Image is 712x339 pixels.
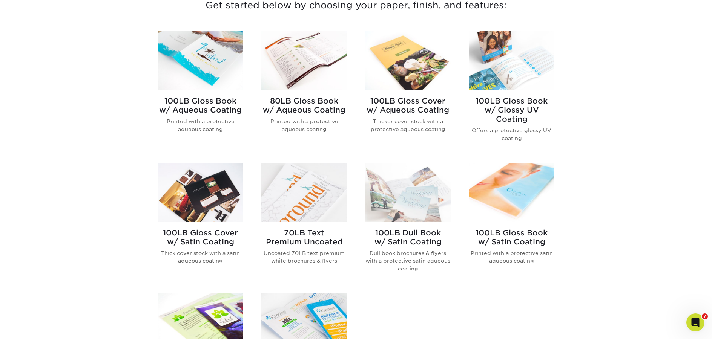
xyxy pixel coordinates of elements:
a: 80LB Gloss Book<br/>w/ Aqueous Coating Brochures & Flyers 80LB Gloss Bookw/ Aqueous Coating Print... [261,31,347,154]
a: 100LB Gloss Book<br/>w/ Aqueous Coating Brochures & Flyers 100LB Gloss Bookw/ Aqueous Coating Pri... [158,31,243,154]
p: Dull book brochures & flyers with a protective satin aqueous coating [365,249,451,272]
span: 7 [702,313,708,319]
p: Printed with a protective aqueous coating [261,118,347,133]
h2: 100LB Gloss Cover w/ Aqueous Coating [365,96,451,115]
p: Offers a protective glossy UV coating [469,127,554,142]
a: 100LB Gloss Book<br/>w/ Satin Coating Brochures & Flyers 100LB Gloss Bookw/ Satin Coating Printed... [469,163,554,284]
p: Thick cover stock with a satin aqueous coating [158,249,243,265]
h2: 100LB Gloss Book w/ Glossy UV Coating [469,96,554,124]
h2: 100LB Gloss Cover w/ Satin Coating [158,228,243,246]
a: 100LB Gloss Cover<br/>w/ Aqueous Coating Brochures & Flyers 100LB Gloss Coverw/ Aqueous Coating T... [365,31,451,154]
img: 100LB Gloss Book<br/>w/ Aqueous Coating Brochures & Flyers [158,31,243,90]
p: Printed with a protective aqueous coating [158,118,243,133]
img: 100LB Dull Book<br/>w/ Satin Coating Brochures & Flyers [365,163,451,222]
p: Printed with a protective satin aqueous coating [469,249,554,265]
iframe: Intercom live chat [686,313,704,331]
p: Uncoated 70LB text premium white brochures & flyers [261,249,347,265]
a: 100LB Gloss Book<br/>w/ Glossy UV Coating Brochures & Flyers 100LB Gloss Bookw/ Glossy UV Coating... [469,31,554,154]
p: Thicker cover stock with a protective aqueous coating [365,118,451,133]
img: 100LB Gloss Book<br/>w/ Glossy UV Coating Brochures & Flyers [469,31,554,90]
a: 100LB Gloss Cover<br/>w/ Satin Coating Brochures & Flyers 100LB Gloss Coverw/ Satin Coating Thick... [158,163,243,284]
a: 70LB Text<br/>Premium Uncoated Brochures & Flyers 70LB TextPremium Uncoated Uncoated 70LB text pr... [261,163,347,284]
img: 100LB Gloss Cover<br/>w/ Satin Coating Brochures & Flyers [158,163,243,222]
img: 100LB Gloss Book<br/>w/ Satin Coating Brochures & Flyers [469,163,554,222]
h2: 100LB Gloss Book w/ Aqueous Coating [158,96,243,115]
h2: 80LB Gloss Book w/ Aqueous Coating [261,96,347,115]
img: 100LB Gloss Cover<br/>w/ Aqueous Coating Brochures & Flyers [365,31,451,90]
img: 80LB Gloss Book<br/>w/ Aqueous Coating Brochures & Flyers [261,31,347,90]
a: 100LB Dull Book<br/>w/ Satin Coating Brochures & Flyers 100LB Dull Bookw/ Satin Coating Dull book... [365,163,451,284]
h2: 70LB Text Premium Uncoated [261,228,347,246]
h2: 100LB Gloss Book w/ Satin Coating [469,228,554,246]
img: 70LB Text<br/>Premium Uncoated Brochures & Flyers [261,163,347,222]
h2: 100LB Dull Book w/ Satin Coating [365,228,451,246]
